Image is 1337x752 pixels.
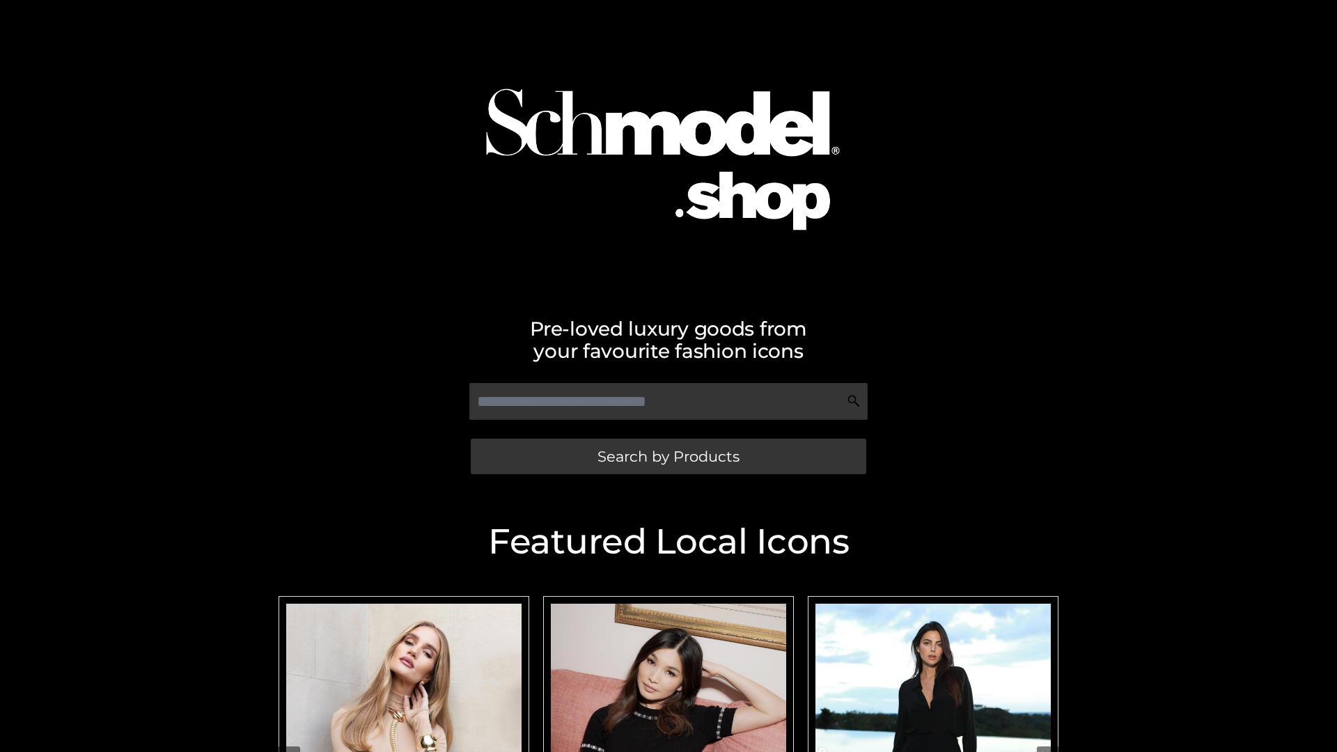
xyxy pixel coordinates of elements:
a: Search by Products [471,439,866,474]
span: Search by Products [597,449,740,464]
h2: Pre-loved luxury goods from your favourite fashion icons [272,318,1065,362]
img: Search Icon [847,394,861,408]
h2: Featured Local Icons​ [272,524,1065,559]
